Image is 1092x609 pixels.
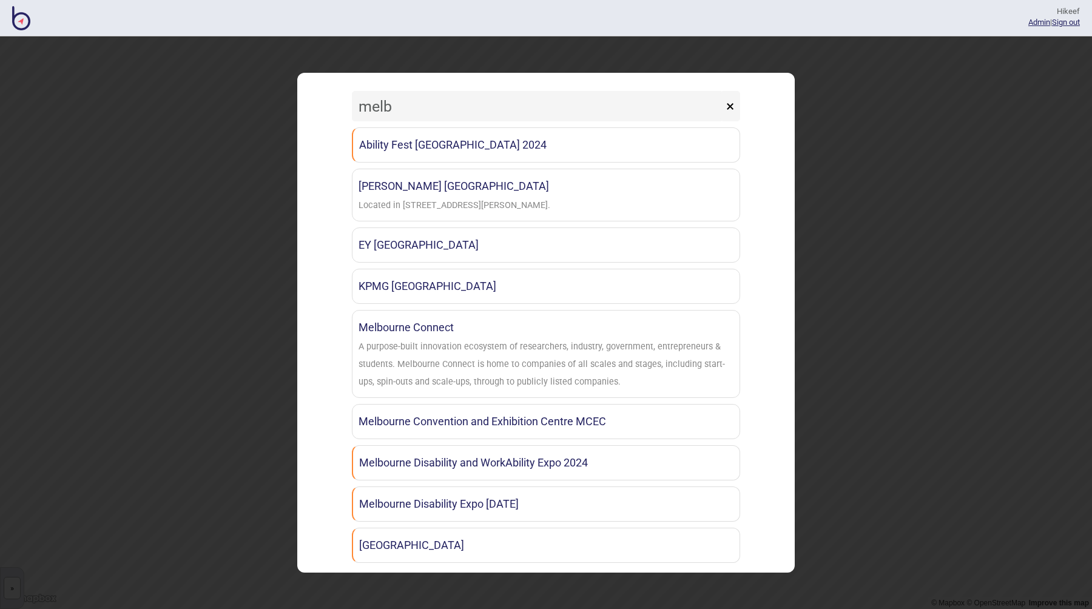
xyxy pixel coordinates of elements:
div: Hi keef [1028,6,1080,17]
a: Melbourne Disability and WorkAbility Expo 2024 [352,445,740,480]
img: BindiMaps CMS [12,6,30,30]
div: A purpose-built innovation ecosystem of researchers, industry, government, entrepreneurs & studen... [359,338,733,391]
button: Sign out [1052,18,1080,27]
a: KPMG [GEOGRAPHIC_DATA] [352,269,740,304]
span: | [1028,18,1052,27]
a: Melbourne Disability Expo [DATE] [352,486,740,522]
a: Admin [1028,18,1050,27]
a: Melbourne Convention and Exhibition Centre MCEC [352,404,740,439]
div: Located in 333 Collins Tower, Level 18. [359,197,550,215]
a: EY [GEOGRAPHIC_DATA] [352,227,740,263]
a: Melbourne ConnectA purpose-built innovation ecosystem of researchers, industry, government, entre... [352,310,740,397]
a: Ability Fest [GEOGRAPHIC_DATA] 2024 [352,127,740,163]
a: [GEOGRAPHIC_DATA] [352,528,740,563]
button: × [720,91,740,121]
input: Search locations by tag + name [352,91,723,121]
a: [PERSON_NAME] [GEOGRAPHIC_DATA]Located in [STREET_ADDRESS][PERSON_NAME]. [352,169,740,221]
